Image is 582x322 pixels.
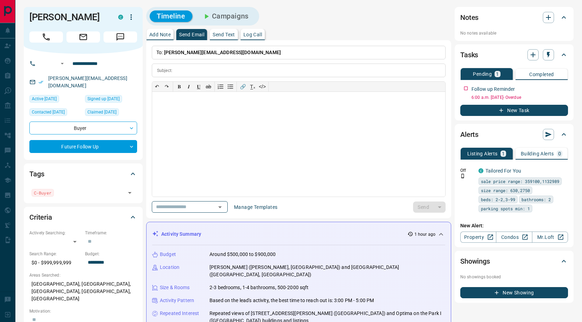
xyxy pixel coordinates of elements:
div: Future Follow Up [29,140,137,153]
button: Campaigns [195,10,256,22]
button: 𝑰 [184,82,194,92]
a: [PERSON_NAME][EMAIL_ADDRESS][DOMAIN_NAME] [48,75,127,88]
span: Active [DATE] [32,95,57,102]
span: [PERSON_NAME][EMAIL_ADDRESS][DOMAIN_NAME] [164,50,281,55]
p: Search Range: [29,251,81,257]
span: sale price range: 359100,1132989 [481,178,559,185]
p: Building Alerts [521,151,554,156]
div: Tasks [460,46,568,63]
h2: Tasks [460,49,478,60]
a: Tailored For You [485,168,521,174]
button: 🔗 [238,82,248,92]
p: Pending [473,72,492,76]
button: 𝐔 [194,82,204,92]
p: No showings booked [460,274,568,280]
h1: [PERSON_NAME] [29,12,108,23]
span: 𝐔 [197,84,200,89]
span: beds: 2-2,3-99 [481,196,515,203]
div: condos.ca [478,168,483,173]
p: $0 - $999,999,999 [29,257,81,269]
p: Repeated Interest [160,310,199,317]
div: Wed Jun 06 2018 [85,95,137,105]
button: T̲ₓ [248,82,257,92]
span: Signed up [DATE] [87,95,120,102]
p: Follow up Reminder [471,86,515,93]
p: Completed [529,72,554,77]
button: New Showing [460,287,568,298]
a: Condos [496,232,532,243]
p: 1 [496,72,499,76]
p: To: [152,46,446,59]
button: Bullet list [226,82,235,92]
p: Log Call [243,32,262,37]
div: Notes [460,9,568,26]
div: Showings [460,253,568,270]
p: Timeframe: [85,230,137,236]
p: Around $500,000 to $900,000 [210,251,276,258]
svg: Push Notification Only [460,174,465,178]
p: Areas Searched: [29,272,137,278]
p: Listing Alerts [467,151,498,156]
p: Add Note [149,32,171,37]
button: Timeline [150,10,192,22]
span: Contacted [DATE] [32,109,65,116]
button: ↷ [162,82,172,92]
div: Tags [29,166,137,182]
p: Based on the lead's activity, the best time to reach out is: 3:00 PM - 5:00 PM [210,297,374,304]
div: condos.ca [118,15,123,20]
p: Actively Searching: [29,230,81,236]
span: Call [29,31,63,43]
p: Send Email [179,32,204,37]
button: ab [204,82,213,92]
h2: Tags [29,168,44,180]
h2: Alerts [460,129,478,140]
p: 6:00 a.m. [DATE] - Overdue [471,94,568,101]
p: Budget [160,251,176,258]
p: 1 hour ago [414,231,435,237]
p: [PERSON_NAME] ([PERSON_NAME], [GEOGRAPHIC_DATA]) and [GEOGRAPHIC_DATA] ([GEOGRAPHIC_DATA], [GEOGR... [210,264,445,278]
span: Email [66,31,100,43]
button: Manage Templates [230,202,282,213]
p: 1 [502,151,505,156]
h2: Criteria [29,212,52,223]
p: Budget: [85,251,137,257]
button: New Task [460,105,568,116]
p: Send Text [213,32,235,37]
span: C-Buyer [34,189,51,196]
button: 𝐁 [174,82,184,92]
button: Open [125,188,135,198]
svg: Email Verified [38,80,43,85]
h2: Showings [460,256,490,267]
p: 0 [558,151,561,156]
div: Buyer [29,122,137,134]
span: size range: 630,2750 [481,187,530,194]
p: Off [460,167,474,174]
div: split button [413,202,446,213]
button: ↶ [152,82,162,92]
div: Sat Oct 11 2025 [29,95,81,105]
p: Motivation: [29,308,137,314]
div: Alerts [460,126,568,143]
a: Property [460,232,496,243]
div: Activity Summary1 hour ago [152,228,445,241]
button: Numbered list [216,82,226,92]
span: Message [104,31,137,43]
span: Claimed [DATE] [87,109,116,116]
p: Size & Rooms [160,284,190,291]
span: parking spots min: 1 [481,205,530,212]
p: Subject: [157,67,172,74]
span: bathrooms: 2 [521,196,551,203]
p: No notes available [460,30,568,36]
a: Mr.Loft [532,232,568,243]
p: Activity Pattern [160,297,194,304]
div: Fri Sep 26 2025 [85,108,137,118]
p: Activity Summary [161,230,201,238]
p: 2-3 bedrooms, 1-4 bathrooms, 500-2000 sqft [210,284,309,291]
p: Location [160,264,179,271]
h2: Notes [460,12,478,23]
p: New Alert: [460,222,568,229]
button: </> [257,82,267,92]
div: Criteria [29,209,137,226]
button: Open [215,202,225,212]
s: ab [206,84,211,89]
